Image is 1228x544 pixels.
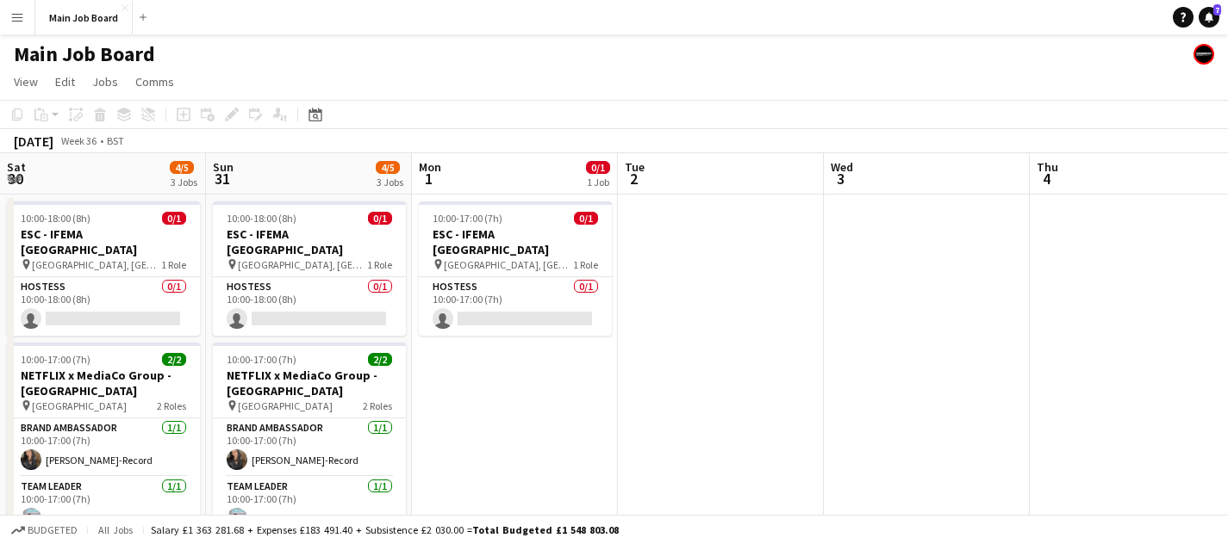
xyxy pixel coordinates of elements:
span: 2/2 [162,353,186,366]
span: 0/1 [162,212,186,225]
app-card-role: Team Leader1/110:00-17:00 (7h)[PERSON_NAME] [7,477,200,535]
app-job-card: 10:00-18:00 (8h)0/1ESC - IFEMA [GEOGRAPHIC_DATA] [GEOGRAPHIC_DATA], [GEOGRAPHIC_DATA]1 RoleHostes... [7,201,200,336]
span: Tue [625,159,645,175]
app-job-card: 10:00-17:00 (7h)0/1ESC - IFEMA [GEOGRAPHIC_DATA] [GEOGRAPHIC_DATA], [GEOGRAPHIC_DATA]1 RoleHostes... [419,201,612,336]
span: All jobs [95,523,136,536]
button: Budgeted [9,521,80,540]
span: Mon [419,159,441,175]
h3: ESC - IFEMA [GEOGRAPHIC_DATA] [7,226,200,257]
app-user-avatar: experience staff [1194,44,1214,65]
span: Total Budgeted £1 548 803.08 [472,523,619,536]
a: Comms [128,71,181,93]
span: Sun [213,159,234,175]
span: [GEOGRAPHIC_DATA] [238,399,333,412]
span: 4/5 [170,161,194,174]
span: 2 Roles [363,399,392,412]
div: 3 Jobs [171,176,197,189]
span: 10:00-18:00 (8h) [227,212,296,225]
span: 10:00-17:00 (7h) [433,212,502,225]
span: View [14,74,38,90]
span: 7 [1213,4,1221,15]
span: 2/2 [368,353,392,366]
span: 1 Role [161,258,186,271]
div: Salary £1 363 281.68 + Expenses £183 491.40 + Subsistence £2 030.00 = [151,523,619,536]
span: 1 Role [573,258,598,271]
app-job-card: 10:00-17:00 (7h)2/2NETFLIX x MediaCo Group - [GEOGRAPHIC_DATA] [GEOGRAPHIC_DATA]2 RolesBrand Amba... [7,343,200,535]
div: 3 Jobs [377,176,403,189]
app-card-role: Hostess0/110:00-18:00 (8h) [7,277,200,336]
span: Budgeted [28,524,78,536]
app-card-role: Brand Ambassador1/110:00-17:00 (7h)[PERSON_NAME]-Record [7,418,200,477]
span: 4 [1034,169,1058,189]
span: 31 [210,169,234,189]
span: Wed [831,159,853,175]
span: [GEOGRAPHIC_DATA], [GEOGRAPHIC_DATA] [444,258,573,271]
app-card-role: Brand Ambassador1/110:00-17:00 (7h)[PERSON_NAME]-Record [213,418,406,477]
h3: NETFLIX x MediaCo Group - [GEOGRAPHIC_DATA] [213,368,406,399]
div: BST [107,134,124,147]
button: Main Job Board [35,1,133,34]
span: 1 Role [367,258,392,271]
span: [GEOGRAPHIC_DATA], [GEOGRAPHIC_DATA] [32,258,161,271]
app-card-role: Hostess0/110:00-18:00 (8h) [213,277,406,336]
app-job-card: 10:00-17:00 (7h)2/2NETFLIX x MediaCo Group - [GEOGRAPHIC_DATA] [GEOGRAPHIC_DATA]2 RolesBrand Amba... [213,343,406,535]
span: Comms [135,74,174,90]
span: 10:00-17:00 (7h) [21,353,90,366]
h3: ESC - IFEMA [GEOGRAPHIC_DATA] [213,226,406,257]
span: 0/1 [586,161,610,174]
span: 0/1 [368,212,392,225]
span: Sat [7,159,26,175]
span: [GEOGRAPHIC_DATA] [32,399,127,412]
app-card-role: Team Leader1/110:00-17:00 (7h)[PERSON_NAME] [213,477,406,535]
span: 3 [828,169,853,189]
a: Jobs [85,71,125,93]
span: Thu [1037,159,1058,175]
span: 4/5 [376,161,400,174]
h1: Main Job Board [14,41,155,67]
span: 10:00-17:00 (7h) [227,353,296,366]
h3: NETFLIX x MediaCo Group - [GEOGRAPHIC_DATA] [7,368,200,399]
a: 7 [1199,7,1219,28]
a: Edit [48,71,82,93]
span: Jobs [92,74,118,90]
span: 0/1 [574,212,598,225]
div: [DATE] [14,133,53,150]
app-card-role: Hostess0/110:00-17:00 (7h) [419,277,612,336]
a: View [7,71,45,93]
span: 2 Roles [157,399,186,412]
span: 1 [416,169,441,189]
span: Edit [55,74,75,90]
span: 10:00-18:00 (8h) [21,212,90,225]
span: [GEOGRAPHIC_DATA], [GEOGRAPHIC_DATA] [238,258,367,271]
span: 30 [4,169,26,189]
span: 2 [622,169,645,189]
app-job-card: 10:00-18:00 (8h)0/1ESC - IFEMA [GEOGRAPHIC_DATA] [GEOGRAPHIC_DATA], [GEOGRAPHIC_DATA]1 RoleHostes... [213,201,406,336]
span: Week 36 [57,134,100,147]
div: 1 Job [587,176,609,189]
h3: ESC - IFEMA [GEOGRAPHIC_DATA] [419,226,612,257]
